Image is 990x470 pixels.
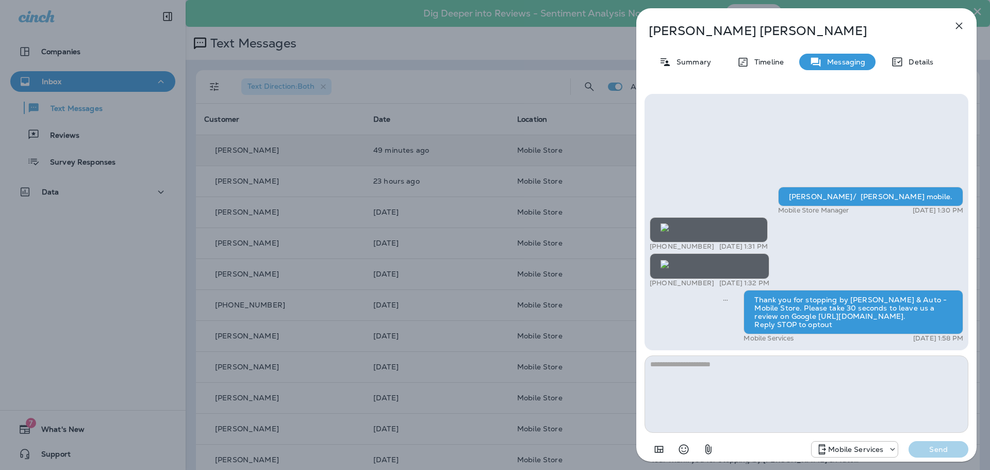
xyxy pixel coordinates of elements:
p: [PERSON_NAME] [PERSON_NAME] [649,24,930,38]
div: Thank you for stopping by [PERSON_NAME] & Auto - Mobile Store. Please take 30 seconds to leave us... [744,290,963,334]
p: Messaging [822,58,865,66]
p: Details [903,58,933,66]
p: [DATE] 1:30 PM [913,206,963,215]
p: Summary [671,58,711,66]
p: Mobile Services [744,334,794,343]
button: Add in a premade template [649,439,669,460]
p: [DATE] 1:31 PM [719,242,768,251]
p: [DATE] 1:58 PM [913,334,963,343]
img: twilio-download [661,260,669,268]
img: twilio-download [661,223,669,232]
div: +1 (402) 537-0264 [812,443,898,456]
span: Sent [723,295,728,304]
div: [PERSON_NAME]/ [PERSON_NAME] mobile. [778,187,963,206]
p: [PHONE_NUMBER] [650,279,714,287]
p: [DATE] 1:32 PM [719,279,769,287]
button: Select an emoji [673,439,694,460]
p: Mobile Services [828,445,883,453]
p: [PHONE_NUMBER] [650,242,714,251]
p: Mobile Store Manager [778,206,849,215]
p: Timeline [749,58,784,66]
